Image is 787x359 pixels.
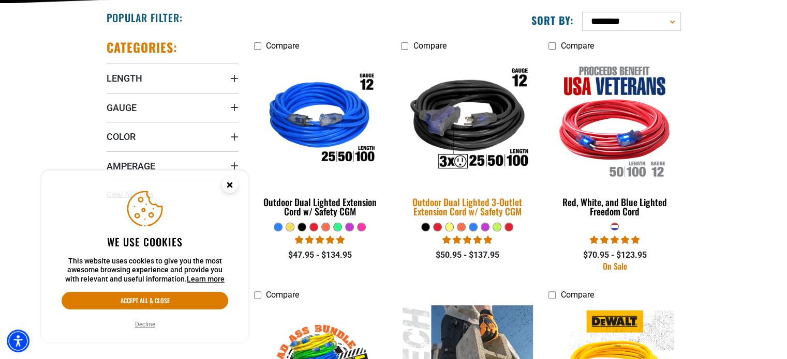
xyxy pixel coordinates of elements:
span: Length [107,72,142,84]
button: Decline [132,319,158,330]
a: Outdoor Dual Lighted Extension Cord w/ Safety CGM Outdoor Dual Lighted Extension Cord w/ Safety CGM [254,56,386,222]
span: 4.80 stars [442,235,492,245]
aside: Cookie Consent [41,170,248,343]
span: Compare [560,290,593,300]
div: $50.95 - $137.95 [401,249,533,261]
div: Accessibility Menu [7,330,29,352]
summary: Length [107,64,239,92]
a: Outdoor Dual Lighted 3-Outlet Extension Cord w/ Safety CGM Outdoor Dual Lighted 3-Outlet Extensio... [401,56,533,222]
span: Gauge [107,102,137,114]
div: On Sale [548,262,680,270]
h2: Popular Filter: [107,11,183,24]
label: Sort by: [531,13,574,27]
div: Red, White, and Blue Lighted Freedom Cord [548,197,680,216]
div: $70.95 - $123.95 [548,249,680,261]
span: 5.00 stars [590,235,640,245]
span: Compare [413,41,446,51]
span: 4.81 stars [295,235,345,245]
summary: Color [107,122,239,151]
button: Accept all & close [62,292,228,309]
summary: Gauge [107,93,239,122]
span: Amperage [107,160,155,172]
span: Compare [560,41,593,51]
span: Compare [266,290,299,300]
a: Red, White, and Blue Lighted Freedom Cord Red, White, and Blue Lighted Freedom Cord [548,56,680,222]
div: Outdoor Dual Lighted 3-Outlet Extension Cord w/ Safety CGM [401,197,533,216]
h2: Categories: [107,39,178,55]
div: Outdoor Dual Lighted Extension Cord w/ Safety CGM [254,197,386,216]
p: This website uses cookies to give you the most awesome browsing experience and provide you with r... [62,257,228,284]
h2: We use cookies [62,235,228,248]
a: This website uses cookies to give you the most awesome browsing experience and provide you with r... [187,275,225,283]
summary: Amperage [107,151,239,180]
span: Color [107,131,136,143]
img: Outdoor Dual Lighted Extension Cord w/ Safety CGM [255,61,385,180]
img: Red, White, and Blue Lighted Freedom Cord [550,61,680,180]
img: Outdoor Dual Lighted 3-Outlet Extension Cord w/ Safety CGM [395,54,540,186]
span: Compare [266,41,299,51]
div: $47.95 - $134.95 [254,249,386,261]
button: Close this option [211,170,248,202]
